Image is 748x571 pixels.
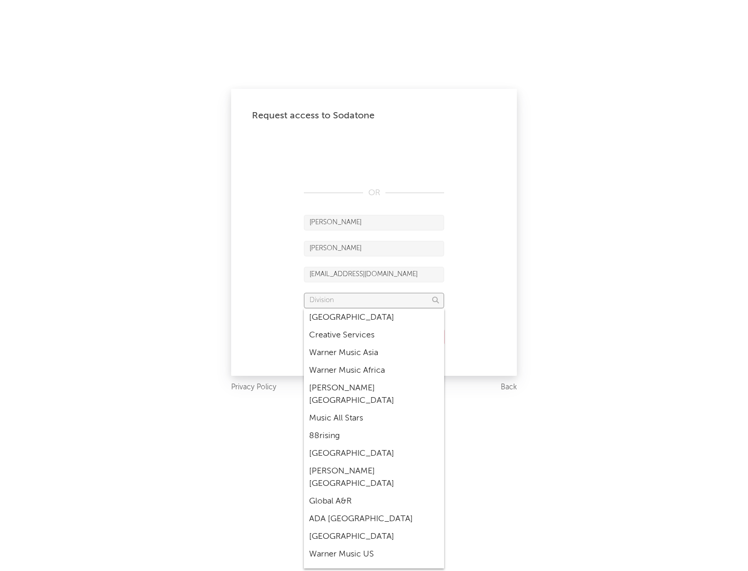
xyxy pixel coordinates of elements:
[252,110,496,122] div: Request access to Sodatone
[501,381,517,394] a: Back
[304,410,444,427] div: Music All Stars
[304,293,444,308] input: Division
[304,546,444,563] div: Warner Music US
[304,528,444,546] div: [GEOGRAPHIC_DATA]
[304,344,444,362] div: Warner Music Asia
[304,463,444,493] div: [PERSON_NAME] [GEOGRAPHIC_DATA]
[304,510,444,528] div: ADA [GEOGRAPHIC_DATA]
[304,241,444,256] input: Last Name
[304,267,444,282] input: Email
[304,187,444,199] div: OR
[304,215,444,230] input: First Name
[304,493,444,510] div: Global A&R
[231,381,276,394] a: Privacy Policy
[304,427,444,445] div: 88rising
[304,379,444,410] div: [PERSON_NAME] [GEOGRAPHIC_DATA]
[304,309,444,327] div: [GEOGRAPHIC_DATA]
[304,362,444,379] div: Warner Music Africa
[304,445,444,463] div: [GEOGRAPHIC_DATA]
[304,327,444,344] div: Creative Services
